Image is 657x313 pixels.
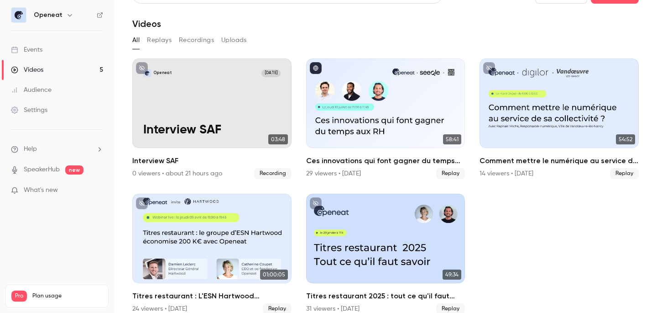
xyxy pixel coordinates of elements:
span: 03:48 [268,134,288,144]
button: published [310,62,322,74]
div: Events [11,45,42,54]
h2: Comment mettre le numérique au service de sa collectivité ? [480,155,639,166]
button: unpublished [136,62,148,74]
div: Settings [11,106,47,115]
button: unpublished [483,62,495,74]
h1: Videos [132,18,161,29]
span: Plan usage [32,292,103,300]
span: Pro [11,291,27,302]
span: Help [24,144,37,154]
div: 0 viewers • about 21 hours ago [132,169,222,178]
li: help-dropdown-opener [11,144,103,154]
span: What's new [24,186,58,195]
button: unpublished [310,197,322,209]
button: Uploads [221,33,247,48]
div: 14 viewers • [DATE] [480,169,533,178]
li: Comment mettre le numérique au service de sa collectivité ? [480,58,639,179]
span: 58:41 [443,134,461,144]
h2: Interview SAF [132,155,292,166]
button: Replays [147,33,172,48]
a: SpeakerHub [24,165,60,175]
a: Interview SAFOpeneat[DATE]Interview SAF03:48Interview SAF0 viewers • about 21 hours agoRecording [132,58,292,179]
h2: Titres restaurant : L'ESN Hartwood économise 200 K€ avec Openeat [132,291,292,302]
button: unpublished [136,197,148,209]
div: 29 viewers • [DATE] [306,169,361,178]
h6: Openeat [34,11,63,20]
span: Replay [436,168,465,179]
span: [DATE] [261,69,281,77]
button: All [132,33,140,48]
span: Replay [610,168,639,179]
span: 01:00:05 [260,270,288,280]
li: Interview SAF [132,58,292,179]
h2: Titres restaurant 2025 : tout ce qu'il faut savoir [306,291,465,302]
span: 49:34 [443,270,461,280]
a: 54:52Comment mettre le numérique au service de sa collectivité ?14 viewers • [DATE]Replay [480,58,639,179]
p: Openeat [154,70,172,76]
button: Recordings [179,33,214,48]
li: Ces innovations qui font gagner du temps aux RH [306,58,465,179]
img: Openeat [11,8,26,22]
a: 58:41Ces innovations qui font gagner du temps aux RH29 viewers • [DATE]Replay [306,58,465,179]
span: new [65,165,83,175]
div: Videos [11,65,43,74]
span: Recording [254,168,292,179]
div: Audience [11,85,52,95]
p: Interview SAF [143,123,281,138]
span: 54:52 [616,134,635,144]
h2: Ces innovations qui font gagner du temps aux RH [306,155,465,166]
